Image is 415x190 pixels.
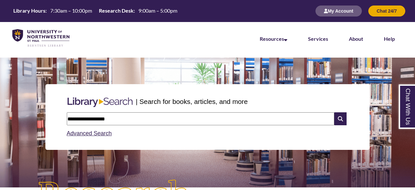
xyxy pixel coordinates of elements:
[384,36,395,42] a: Help
[96,7,136,14] th: Research Desk:
[11,7,180,14] table: Hours Today
[64,95,136,110] img: Libary Search
[315,6,362,17] button: My Account
[138,7,177,14] span: 9:00am – 5:00pm
[50,7,92,14] span: 7:30am – 10:00pm
[334,112,347,125] i: Search
[260,36,287,42] a: Resources
[315,8,362,14] a: My Account
[11,7,180,15] a: Hours Today
[136,96,248,106] p: | Search for books, articles, and more
[349,36,363,42] a: About
[368,8,405,14] a: Chat 24/7
[308,36,328,42] a: Services
[12,29,69,47] img: UNWSP Library Logo
[368,6,405,17] button: Chat 24/7
[67,130,112,137] a: Advanced Search
[11,7,48,14] th: Library Hours:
